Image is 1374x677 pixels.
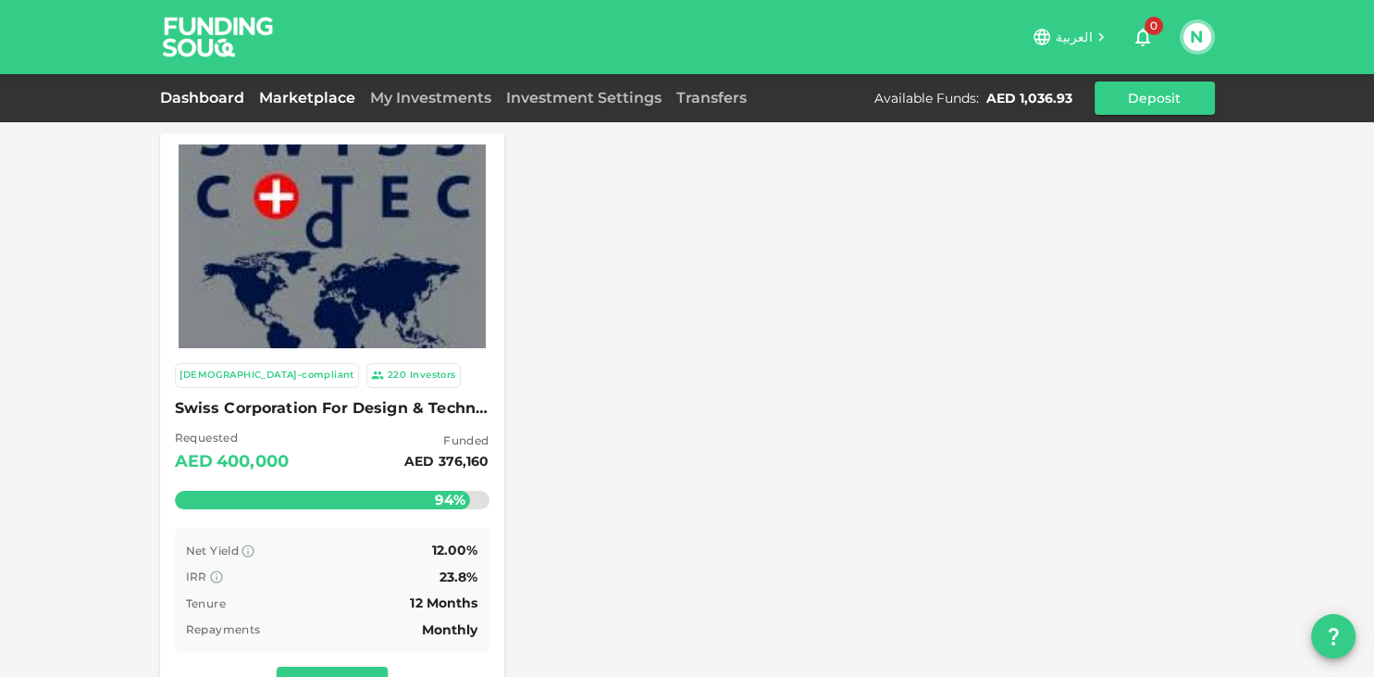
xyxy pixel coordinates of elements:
[499,89,669,107] a: Investment Settings
[1056,29,1093,45] span: العربية
[432,542,478,558] span: 12.00%
[1095,81,1215,115] button: Deposit
[1311,614,1355,658] button: question
[410,595,477,611] span: 12 Months
[363,89,499,107] a: My Investments
[422,621,478,638] span: Monthly
[1124,19,1161,56] button: 0
[179,93,486,400] img: Marketplace Logo
[404,432,489,450] span: Funded
[410,368,456,383] div: Investors
[186,570,207,583] span: IRR
[439,569,478,585] span: 23.8%
[160,89,252,107] a: Dashboard
[175,429,290,447] span: Requested
[874,89,979,107] div: Available Funds :
[1183,23,1211,51] button: N
[1145,17,1163,35] span: 0
[438,450,489,473] div: 376,160
[186,544,240,558] span: Net Yield
[388,368,406,383] div: 220
[179,368,354,383] div: [DEMOGRAPHIC_DATA]-compliant
[252,89,363,107] a: Marketplace
[669,89,754,107] a: Transfers
[986,89,1072,107] div: AED 1,036.93
[186,622,261,636] span: Repayments
[175,395,489,421] span: Swiss Corporation For Design & Technology Trading LLC
[186,596,226,610] span: Tenure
